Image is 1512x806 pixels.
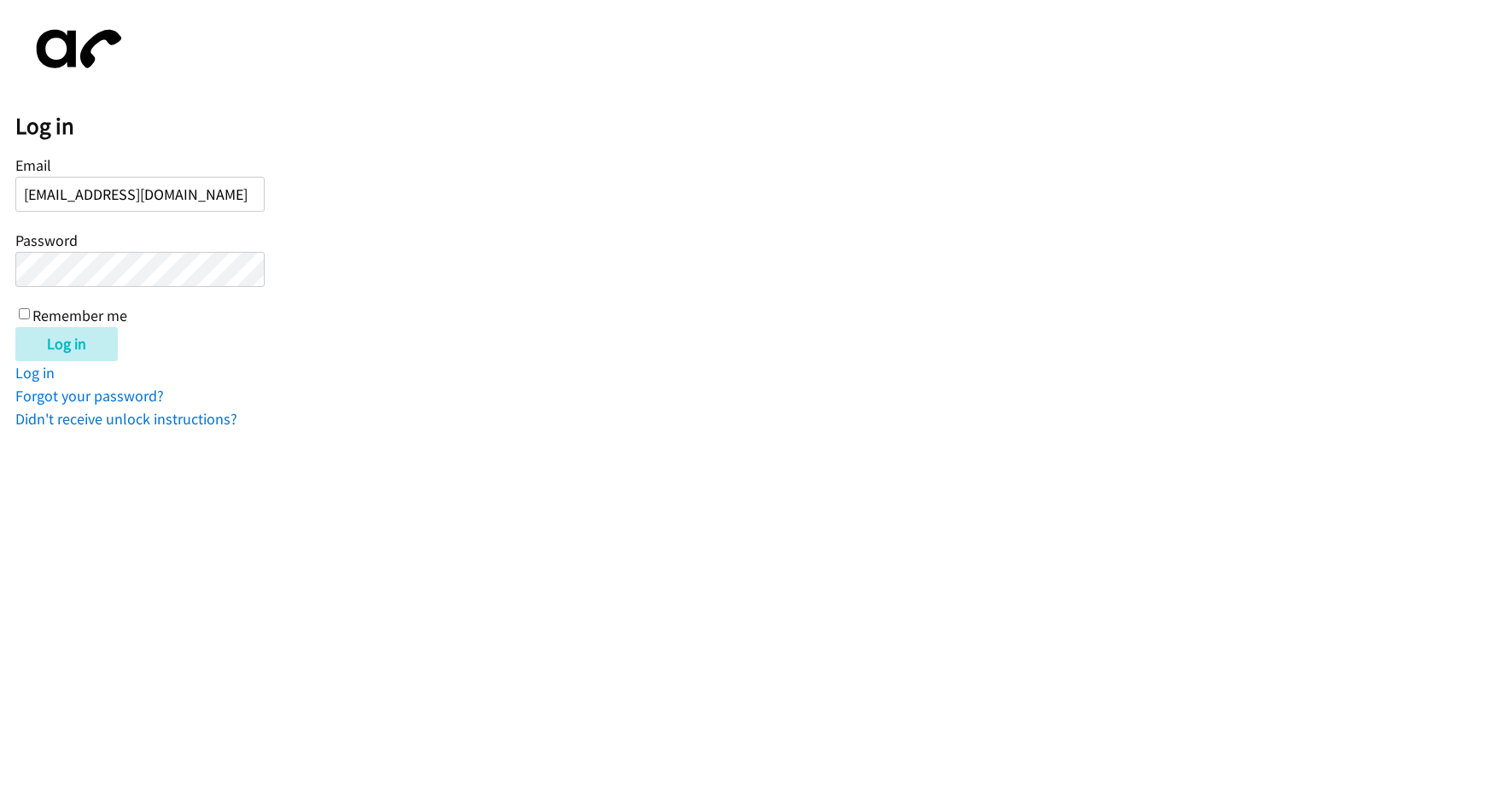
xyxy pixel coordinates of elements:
[15,15,135,83] img: aphone-8a226864a2ddd6a5e75d1ebefc011f4aa8f32683c2d82f3fb0802fe031f96514.svg
[15,409,237,429] a: Didn't receive unlock instructions?
[15,363,55,383] a: Log in
[15,155,51,175] label: Email
[15,112,1512,141] h2: Log in
[15,327,118,361] input: Log in
[32,306,127,325] label: Remember me
[15,386,164,406] a: Forgot your password?
[15,231,78,250] label: Password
